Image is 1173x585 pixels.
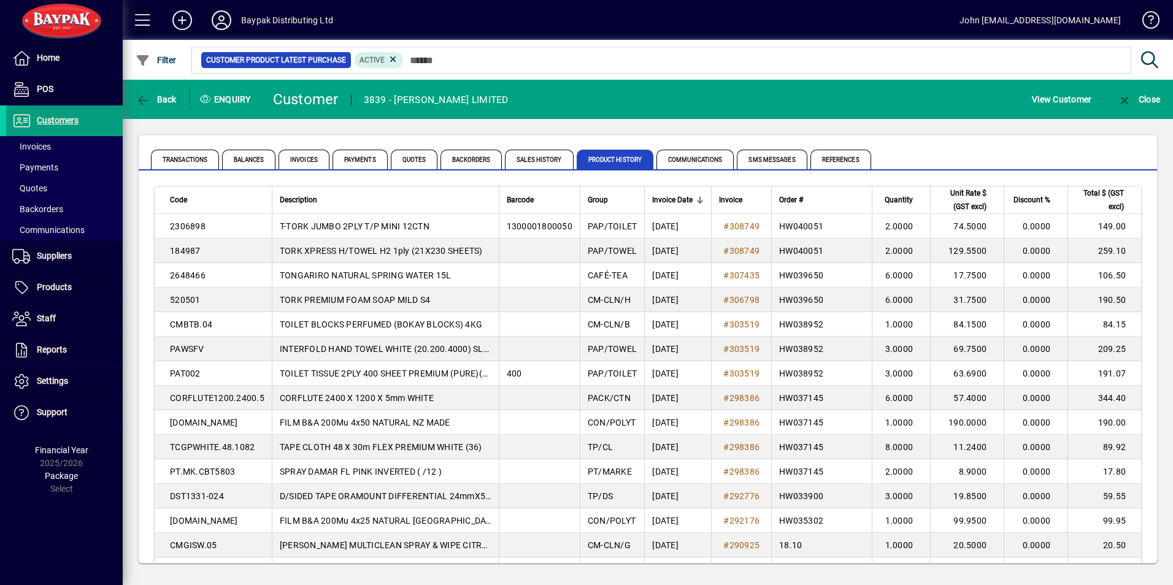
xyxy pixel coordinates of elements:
td: 18.10 [771,557,872,582]
td: 19.8500 [930,484,1004,508]
button: Profile [202,9,241,31]
td: 1.0000 [872,533,930,557]
span: 298386 [729,418,760,427]
td: 99.95 [1067,508,1141,533]
td: HW038952 [771,312,872,337]
a: #298386 [719,416,764,429]
td: 1.0000 [872,508,930,533]
td: 190.00 [1067,410,1141,435]
span: Code [170,193,187,207]
td: 2.0000 [872,557,930,582]
span: [PERSON_NAME] MULTICLEAN SPRAY & WIPE CITRUS 5L [280,540,505,550]
span: Total $ (GST excl) [1075,186,1124,213]
span: Communications [656,150,734,169]
div: Order # [779,193,864,207]
td: 149.00 [1067,214,1141,239]
span: 2306898 [170,221,206,231]
td: [DATE] [644,239,711,263]
span: Package [45,471,78,481]
span: 307435 [729,270,760,280]
div: 3839 - [PERSON_NAME] LIMITED [364,90,509,110]
td: 17.7500 [930,263,1004,288]
app-page-header-button: Close enquiry [1104,88,1173,110]
td: HW037145 [771,410,872,435]
span: Invoices [12,142,51,151]
span: # [723,442,729,452]
td: 344.40 [1067,386,1141,410]
span: # [723,491,729,501]
a: Reports [6,335,123,365]
td: 106.50 [1067,263,1141,288]
span: CORFLUTE 2400 X 1200 X 5mm WHITE [280,393,434,403]
a: Payments [6,157,123,178]
span: Communications [12,225,85,235]
td: HW040051 [771,239,872,263]
span: PAP/TOILET [588,369,637,378]
span: PAWSFV [170,344,204,354]
td: 74.5000 [930,214,1004,239]
span: CMBTB.04 [170,319,212,329]
td: 20.5000 [930,533,1004,557]
span: 298386 [729,393,760,403]
td: [DATE] [644,214,711,239]
span: TP/DS [588,491,613,501]
span: Barcode [507,193,534,207]
td: 0.0000 [1004,435,1067,459]
a: Support [6,397,123,428]
span: Quantity [885,193,913,207]
td: 20.50 [1067,533,1141,557]
td: 0.0000 [1004,410,1067,435]
a: #292176 [719,514,764,527]
td: 6.0000 [872,288,930,312]
span: Reports [37,345,67,354]
span: # [723,516,729,526]
span: # [723,295,729,305]
a: #298386 [719,440,764,454]
span: Support [37,407,67,417]
td: 0.0000 [1004,459,1067,484]
td: 0.0000 [1004,312,1067,337]
td: HW037145 [771,386,872,410]
td: 3.9500 [930,557,1004,582]
td: 0.0000 [1004,533,1067,557]
td: 190.50 [1067,288,1141,312]
td: 0.0000 [1004,508,1067,533]
td: HW037145 [771,435,872,459]
td: 84.15 [1067,312,1141,337]
div: Barcode [507,193,572,207]
span: 292176 [729,516,760,526]
td: 84.1500 [930,312,1004,337]
td: [DATE] [644,410,711,435]
td: 0.0000 [1004,214,1067,239]
span: Description [280,193,317,207]
span: TORK PREMIUM FOAM SOAP MILD S4 [280,295,431,305]
td: HW039650 [771,288,872,312]
span: 303519 [729,319,760,329]
span: # [723,418,729,427]
span: Transactions [151,150,219,169]
td: 8.0000 [872,435,930,459]
td: 0.0000 [1004,239,1067,263]
span: # [723,246,729,256]
td: 8.9000 [930,459,1004,484]
td: [DATE] [644,508,711,533]
td: 0.0000 [1004,557,1067,582]
td: HW038952 [771,361,872,386]
a: #307435 [719,269,764,282]
span: DST1331-024 [170,491,224,501]
a: Invoices [6,136,123,157]
span: [DOMAIN_NAME] [170,516,237,526]
span: Active [360,56,385,64]
span: TONGARIRO NATURAL SPRING WATER 15L [280,270,452,280]
td: 3.0000 [872,337,930,361]
span: # [723,393,729,403]
a: #308749 [719,244,764,258]
span: 400 [507,369,522,378]
a: #308749 [719,220,764,233]
span: Back [136,94,177,104]
a: Suppliers [6,241,123,272]
a: #298386 [719,465,764,478]
td: [DATE] [644,435,711,459]
td: [DATE] [644,484,711,508]
td: 7.90 [1067,557,1141,582]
